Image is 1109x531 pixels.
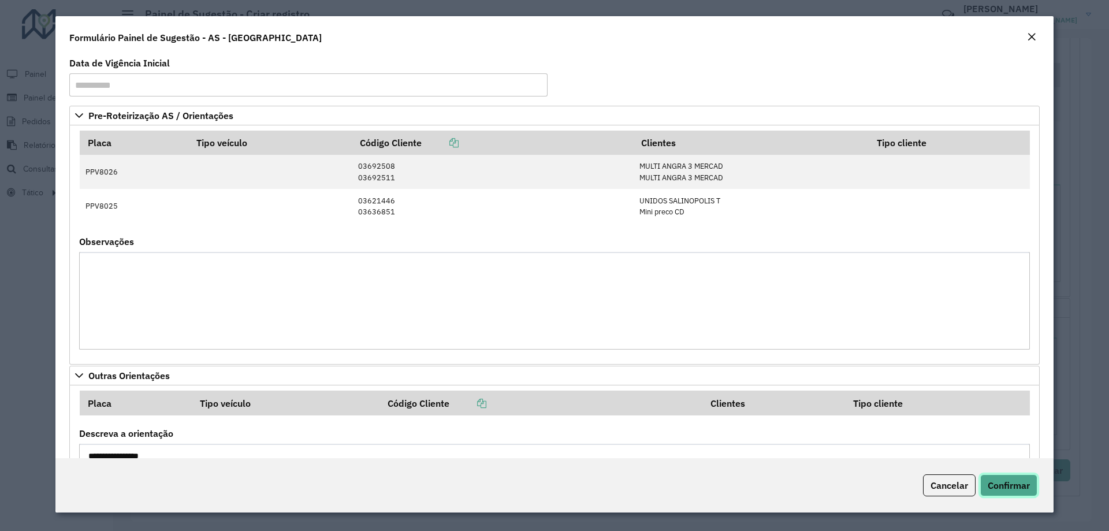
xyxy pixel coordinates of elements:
[69,56,170,70] label: Data de Vigência Inicial
[449,398,486,409] a: Copiar
[69,125,1040,365] div: Pre-Roteirização AS / Orientações
[845,391,1030,415] th: Tipo cliente
[923,474,976,496] button: Cancelar
[1024,30,1040,45] button: Close
[79,426,173,440] label: Descreva a orientação
[80,391,192,415] th: Placa
[80,131,189,155] th: Placa
[80,189,189,223] td: PPV8025
[703,391,845,415] th: Clientes
[980,474,1037,496] button: Confirmar
[988,480,1030,491] span: Confirmar
[869,131,1029,155] th: Tipo cliente
[79,235,134,248] label: Observações
[352,155,634,189] td: 03692508 03692511
[88,111,233,120] span: Pre-Roteirização AS / Orientações
[634,189,869,223] td: UNIDOS SALINOPOLIS T Mini preco CD
[69,366,1040,385] a: Outras Orientações
[352,189,634,223] td: 03621446 03636851
[88,371,170,380] span: Outras Orientações
[931,480,968,491] span: Cancelar
[634,155,869,189] td: MULTI ANGRA 3 MERCAD MULTI ANGRA 3 MERCAD
[1027,32,1036,42] em: Fechar
[69,31,322,44] h4: Formulário Painel de Sugestão - AS - [GEOGRAPHIC_DATA]
[352,131,634,155] th: Código Cliente
[188,131,352,155] th: Tipo veículo
[80,155,189,189] td: PPV8026
[634,131,869,155] th: Clientes
[192,391,379,415] th: Tipo veículo
[422,137,459,148] a: Copiar
[379,391,702,415] th: Código Cliente
[69,106,1040,125] a: Pre-Roteirização AS / Orientações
